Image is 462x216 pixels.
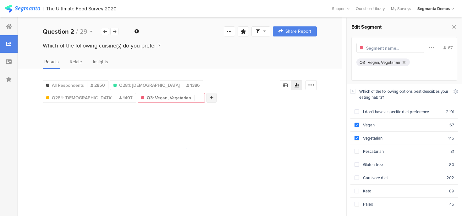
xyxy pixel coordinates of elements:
span: Results [44,58,59,65]
span: Q28.1: [DEMOGRAPHIC_DATA] [52,95,113,101]
img: segmanta logo [5,5,40,13]
div: : [366,59,368,65]
span: Edit Segment [351,23,382,30]
span: All Respondents [52,82,84,89]
div: 67 [443,45,453,51]
div: Gluten-free [359,162,449,168]
div: 2,101 [446,109,454,115]
div: 80 [449,162,454,168]
div: 45 [449,201,454,207]
span: 29 [80,27,87,36]
div: 145 [448,135,454,141]
span: Relate [70,58,82,65]
div: Q3 [360,59,365,65]
div: 81 [450,148,454,154]
b: Question 2 [43,27,74,36]
div: Vegan [359,122,450,128]
a: My Surveys [388,6,414,12]
div: Which of the following cuisine(s) do you prefer ? [43,42,317,50]
div: The Ultimate Food Survey 2020 [46,6,117,12]
span: Insights [93,58,108,65]
div: Segmanta Demos [417,6,450,12]
span: 2850 [91,82,105,89]
div: Which of the following options best describes your eating habits? [359,88,450,100]
div: 67 [449,122,454,128]
div: Support [332,4,349,14]
div: Carnivore diet [359,175,447,181]
div: Vegetarian [359,135,448,141]
span: 1407 [119,95,133,101]
div: Keto [359,188,449,194]
div: | [43,5,44,12]
a: Question Library [353,6,388,12]
span: Q3: Vegan, Vegetarian [147,95,191,101]
span: Share Report [285,29,311,34]
span: Q28.1: [DEMOGRAPHIC_DATA] [119,82,180,89]
div: 89 [449,188,454,194]
span: / [76,27,78,36]
div: Paleo [359,201,450,207]
div: 202 [447,175,454,181]
div: Pescatarian [359,148,451,154]
div: I don't have a specific diet preference [359,109,446,115]
div: Vegan, Vegetarian [368,59,400,65]
input: Segment name... [366,45,421,52]
span: 1386 [186,82,200,89]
